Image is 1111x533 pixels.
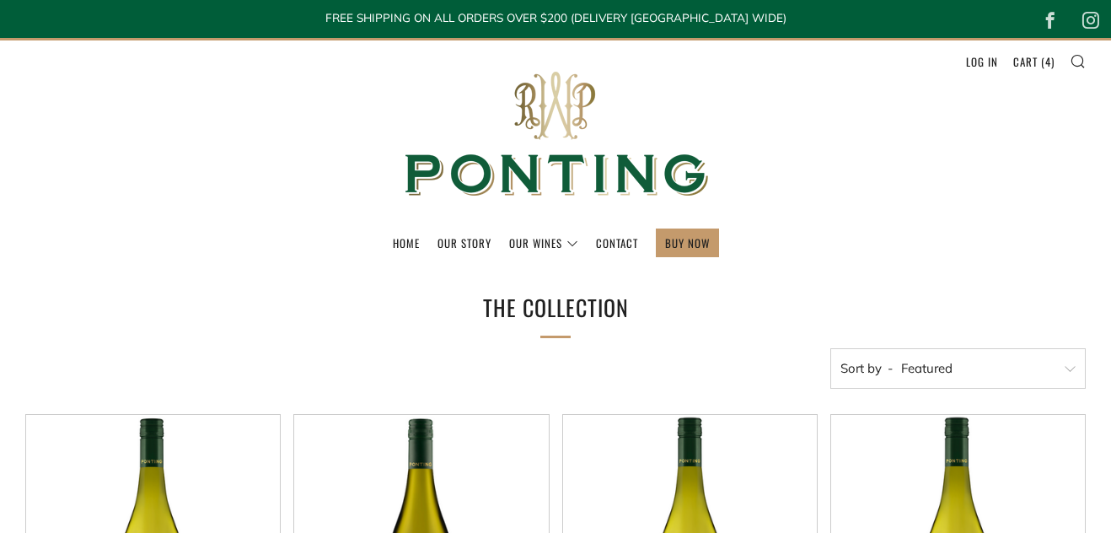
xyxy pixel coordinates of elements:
a: Our Wines [509,229,578,256]
span: 4 [1045,53,1051,70]
a: Contact [596,229,638,256]
a: BUY NOW [665,229,710,256]
a: Our Story [437,229,491,256]
a: Home [393,229,420,256]
a: Log in [966,48,998,75]
img: Ponting Wines [387,40,724,229]
h1: The Collection [303,288,808,328]
a: Cart (4) [1013,48,1055,75]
